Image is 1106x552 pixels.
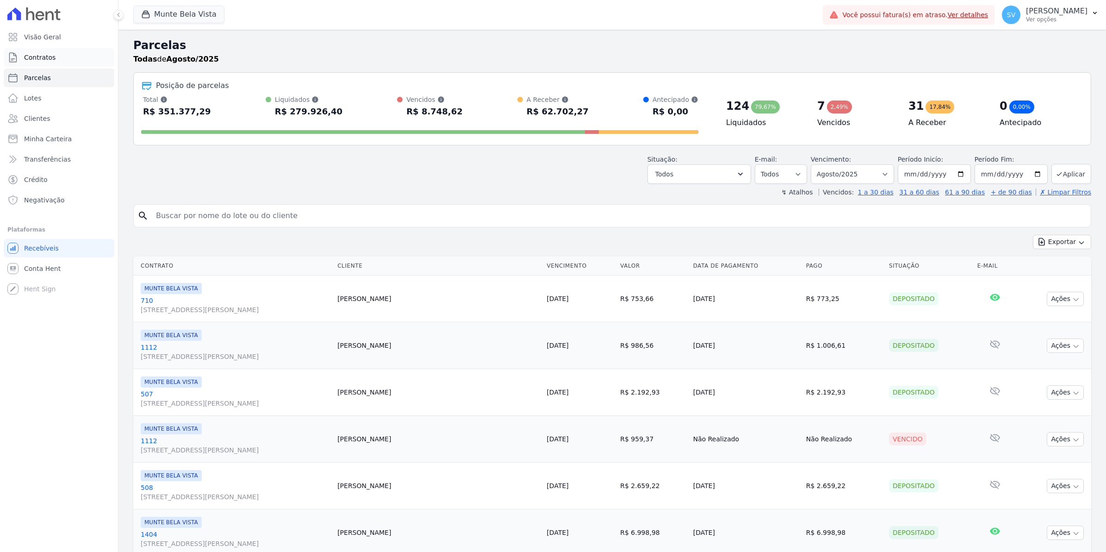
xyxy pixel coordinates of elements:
td: [PERSON_NAME] [334,463,543,509]
a: Minha Carteira [4,130,114,148]
a: 31 a 60 dias [899,188,939,196]
h4: A Receber [908,117,985,128]
h4: Vencidos [817,117,894,128]
a: 1112[STREET_ADDRESS][PERSON_NAME] [141,343,330,361]
div: R$ 62.702,27 [527,104,589,119]
label: Período Fim: [975,155,1048,164]
div: Depositado [889,339,938,352]
span: MUNTE BELA VISTA [141,517,202,528]
button: Ações [1047,385,1084,400]
th: Pago [802,257,885,276]
div: Liquidados [275,95,343,104]
button: Ações [1047,526,1084,540]
div: Vencido [889,433,926,445]
a: Ver detalhes [948,11,988,19]
input: Buscar por nome do lote ou do cliente [150,207,1087,225]
strong: Agosto/2025 [167,55,219,63]
span: Clientes [24,114,50,123]
a: 1404[STREET_ADDRESS][PERSON_NAME] [141,530,330,548]
span: Crédito [24,175,48,184]
span: Minha Carteira [24,134,72,144]
label: Período Inicío: [898,156,943,163]
a: ✗ Limpar Filtros [1036,188,1091,196]
td: Não Realizado [802,416,885,463]
div: Plataformas [7,224,111,235]
a: [DATE] [547,435,568,443]
td: R$ 2.659,22 [802,463,885,509]
a: 507[STREET_ADDRESS][PERSON_NAME] [141,389,330,408]
div: 0,00% [1009,100,1034,113]
span: Você possui fatura(s) em atraso. [842,10,988,20]
span: [STREET_ADDRESS][PERSON_NAME] [141,352,330,361]
a: Clientes [4,109,114,128]
span: Conta Hent [24,264,61,273]
td: R$ 2.659,22 [616,463,689,509]
div: Depositado [889,292,938,305]
div: 124 [726,99,749,113]
div: Posição de parcelas [156,80,229,91]
td: [DATE] [690,322,802,369]
th: Contrato [133,257,334,276]
td: R$ 2.192,93 [616,369,689,416]
div: A Receber [527,95,589,104]
a: 61 a 90 dias [945,188,985,196]
p: [PERSON_NAME] [1026,6,1087,16]
td: R$ 753,66 [616,276,689,322]
span: MUNTE BELA VISTA [141,423,202,434]
div: Antecipado [652,95,698,104]
th: Situação [885,257,974,276]
th: Cliente [334,257,543,276]
a: Transferências [4,150,114,169]
div: Depositado [889,479,938,492]
div: R$ 279.926,40 [275,104,343,119]
a: Crédito [4,170,114,189]
h4: Antecipado [1000,117,1076,128]
button: Exportar [1033,235,1091,249]
span: SV [1007,12,1015,18]
td: [DATE] [690,463,802,509]
a: Visão Geral [4,28,114,46]
button: Munte Bela Vista [133,6,224,23]
div: R$ 0,00 [652,104,698,119]
a: [DATE] [547,389,568,396]
div: 0 [1000,99,1007,113]
div: R$ 8.748,62 [406,104,462,119]
span: Parcelas [24,73,51,82]
td: [DATE] [690,276,802,322]
button: SV [PERSON_NAME] Ver opções [994,2,1106,28]
p: Ver opções [1026,16,1087,23]
i: search [137,210,149,221]
label: Vencimento: [811,156,851,163]
td: R$ 773,25 [802,276,885,322]
a: [DATE] [547,482,568,489]
label: Situação: [647,156,677,163]
div: 79,67% [751,100,780,113]
td: [PERSON_NAME] [334,369,543,416]
div: 17,84% [926,100,954,113]
button: Aplicar [1051,164,1091,184]
span: MUNTE BELA VISTA [141,283,202,294]
td: R$ 2.192,93 [802,369,885,416]
div: 7 [817,99,825,113]
a: Recebíveis [4,239,114,257]
span: Todos [655,169,673,180]
span: MUNTE BELA VISTA [141,376,202,388]
a: 1112[STREET_ADDRESS][PERSON_NAME] [141,436,330,455]
td: [PERSON_NAME] [334,276,543,322]
button: Ações [1047,432,1084,446]
div: Vencidos [406,95,462,104]
td: [PERSON_NAME] [334,322,543,369]
div: Depositado [889,526,938,539]
span: Visão Geral [24,32,61,42]
span: [STREET_ADDRESS][PERSON_NAME] [141,539,330,548]
th: Data de Pagamento [690,257,802,276]
a: 508[STREET_ADDRESS][PERSON_NAME] [141,483,330,502]
div: Depositado [889,386,938,399]
span: [STREET_ADDRESS][PERSON_NAME] [141,399,330,408]
span: [STREET_ADDRESS][PERSON_NAME] [141,305,330,314]
a: [DATE] [547,529,568,536]
span: Contratos [24,53,56,62]
span: Negativação [24,195,65,205]
td: [PERSON_NAME] [334,416,543,463]
h4: Liquidados [726,117,802,128]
